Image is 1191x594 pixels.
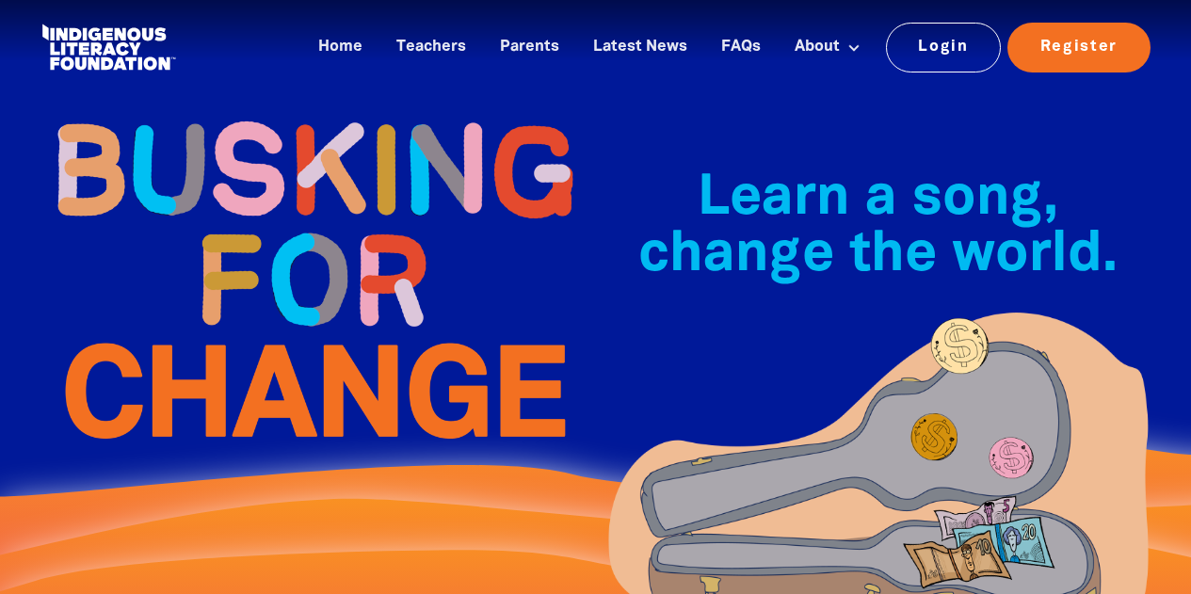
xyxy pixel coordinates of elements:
[489,32,571,63] a: Parents
[638,173,1118,281] span: Learn a song, change the world.
[783,32,872,63] a: About
[582,32,699,63] a: Latest News
[1007,23,1151,72] a: Register
[886,23,1002,72] a: Login
[385,32,477,63] a: Teachers
[710,32,772,63] a: FAQs
[307,32,374,63] a: Home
